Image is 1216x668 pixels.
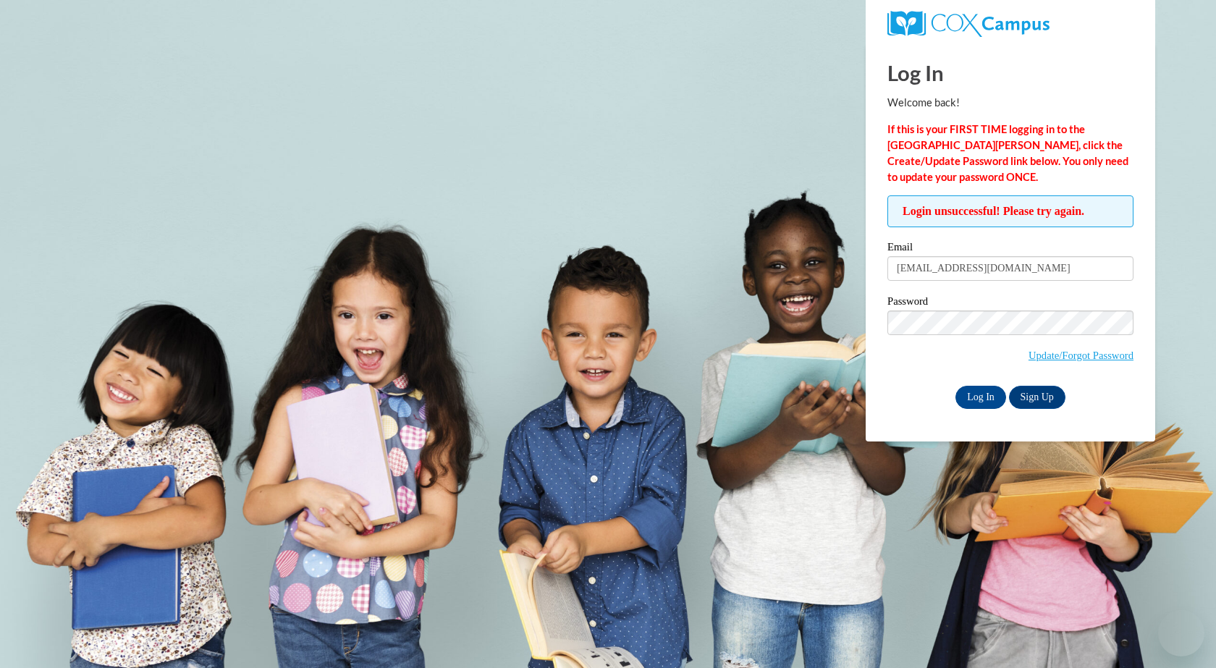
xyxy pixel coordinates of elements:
[887,11,1050,37] img: COX Campus
[955,386,1006,409] input: Log In
[887,123,1128,183] strong: If this is your FIRST TIME logging in to the [GEOGRAPHIC_DATA][PERSON_NAME], click the Create/Upd...
[1029,350,1133,361] a: Update/Forgot Password
[887,195,1133,227] span: Login unsuccessful! Please try again.
[887,95,1133,111] p: Welcome back!
[887,58,1133,88] h1: Log In
[887,11,1133,37] a: COX Campus
[1158,610,1204,656] iframe: Button to launch messaging window
[1009,386,1065,409] a: Sign Up
[887,296,1133,310] label: Password
[887,242,1133,256] label: Email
